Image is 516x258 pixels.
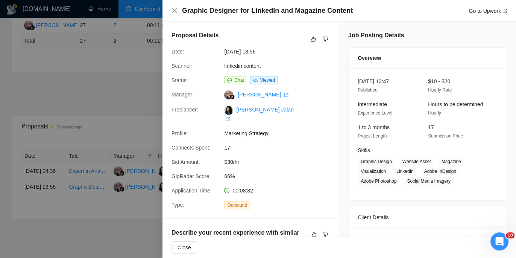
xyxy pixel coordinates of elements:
span: Date: [171,49,184,55]
span: like [311,231,317,237]
span: Hours to be determined [428,101,483,107]
a: linkedin content [224,63,261,69]
span: Published [358,87,378,93]
span: export [502,9,507,13]
button: Close [171,241,197,253]
button: like [309,35,318,44]
span: Status: [171,77,188,83]
span: $10 - $20 [428,78,450,84]
div: Client Details [358,207,498,227]
a: Go to Upworkexport [469,8,507,14]
h4: Graphic Designer for LinkedIn and Magazine Content [182,6,353,15]
span: Close [178,243,191,252]
span: Freelancer: [171,107,198,113]
span: Outbound [224,201,250,209]
span: Chat [234,78,244,83]
iframe: Intercom live chat [490,232,508,250]
span: Social Media Imagery [404,177,453,185]
img: gigradar-bm.png [229,94,235,99]
span: Overview [358,54,381,62]
span: eye [253,78,258,82]
span: 17 [224,144,337,152]
img: c1bZ28gSVjOLy3tGxAadTPzvr1R5TI5KrZbAVGTG1arWOwpX3TmaT4ROg1Cb54EQGM [224,106,233,115]
span: Visualization [358,167,389,176]
h5: Proposal Details [171,31,219,40]
span: dislike [323,231,328,237]
h5: Job Posting Details [348,31,404,40]
span: Project Length [358,133,387,139]
span: clock-circle [224,188,229,193]
span: Magazine [439,157,464,166]
span: Bid Amount: [171,159,200,165]
span: Hourly [428,110,441,116]
span: Type: [171,202,184,208]
span: Website Asset [399,157,434,166]
span: close [171,8,178,14]
span: 66% [224,172,337,180]
a: [PERSON_NAME] Jalan export [224,107,294,122]
span: Graphic Design [358,157,395,166]
button: Close [171,8,178,14]
span: Skills [358,147,370,153]
span: Connects Spent: [171,145,211,151]
span: Marketing Strategy [224,129,337,137]
span: Experience Level [358,110,392,116]
span: Intermediate [358,101,387,107]
h5: Describe your recent experience with similar projects [171,228,306,246]
span: 17 [428,124,434,130]
span: LinkedIn [393,167,416,176]
span: like [311,36,316,42]
span: Scanner: [171,63,193,69]
span: export [284,93,288,97]
span: Application Time: [171,188,212,194]
button: dislike [321,230,330,239]
span: Manager: [171,92,194,98]
span: Profile: [171,130,188,136]
span: 10 [506,232,514,238]
a: [PERSON_NAME] export [238,92,288,98]
span: Adobe InDesign [421,167,459,176]
span: [DATE] 13:56 [224,47,337,56]
span: 00:08:32 [232,188,253,194]
span: Submission Price [428,133,463,139]
span: export [226,117,230,121]
span: Viewed [260,78,275,83]
span: [DATE] 13:47 [358,78,389,84]
span: message [227,78,232,82]
span: $30/hr [224,158,337,166]
span: Adobe Photoshop [358,177,399,185]
button: dislike [321,35,330,44]
button: like [310,230,319,239]
span: Hourly Rate [428,87,452,93]
span: GigRadar Score: [171,173,211,179]
span: dislike [323,36,328,42]
span: 1 to 3 months [358,124,390,130]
